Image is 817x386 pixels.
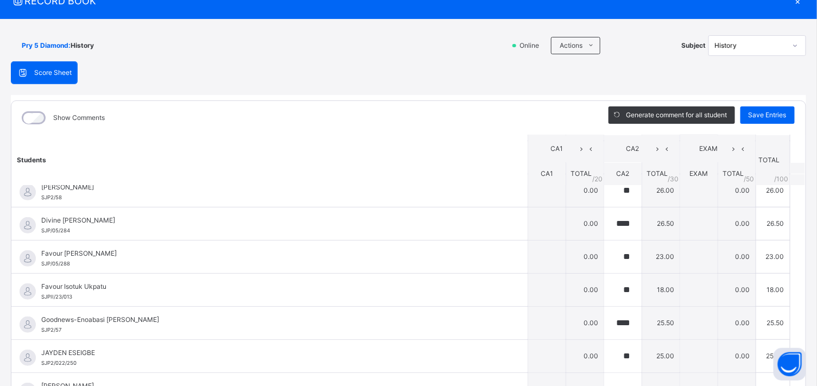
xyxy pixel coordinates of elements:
[756,339,790,372] td: 25.00
[616,169,629,178] span: CA2
[756,135,790,185] th: TOTAL
[718,273,756,306] td: 0.00
[566,339,604,372] td: 0.00
[756,273,790,306] td: 18.00
[689,169,708,178] span: EXAM
[518,41,546,50] span: Online
[723,169,744,178] span: TOTAL
[41,294,72,300] span: SJPII/23/013
[566,273,604,306] td: 0.00
[566,174,604,207] td: 0.00
[41,182,503,192] span: [PERSON_NAME]
[749,110,787,120] span: Save Entries
[20,184,36,200] img: default.svg
[592,174,603,183] span: / 20
[775,174,789,183] span: /100
[41,261,70,267] span: SJP/05/288
[642,306,680,339] td: 25.50
[626,110,727,120] span: Generate comment for all student
[714,41,786,50] div: History
[774,348,806,381] button: Open asap
[41,282,503,292] span: Favour Isotuk Ukpatu
[718,174,756,207] td: 0.00
[571,169,592,178] span: TOTAL
[612,144,653,154] span: CA2
[41,249,503,258] span: Favour [PERSON_NAME]
[536,144,577,154] span: CA1
[718,207,756,240] td: 0.00
[688,144,729,154] span: EXAM
[20,250,36,267] img: default.svg
[566,306,604,339] td: 0.00
[53,113,105,123] label: Show Comments
[642,273,680,306] td: 18.00
[541,169,553,178] span: CA1
[41,348,503,358] span: JAYDEN ESEIGBE
[744,174,755,183] span: / 50
[41,327,61,333] span: SJP2/57
[560,41,582,50] span: Actions
[718,306,756,339] td: 0.00
[20,350,36,366] img: default.svg
[22,41,71,50] span: Pry 5 Diamond :
[17,155,46,163] span: Students
[20,217,36,233] img: default.svg
[718,339,756,372] td: 0.00
[756,207,790,240] td: 26.50
[41,194,62,200] span: SJP2/58
[41,360,77,366] span: SJP2/022/250
[566,207,604,240] td: 0.00
[642,207,680,240] td: 26.50
[20,283,36,300] img: default.svg
[756,174,790,207] td: 26.00
[642,240,680,273] td: 23.00
[20,317,36,333] img: default.svg
[718,240,756,273] td: 0.00
[566,240,604,273] td: 0.00
[71,41,94,50] span: History
[642,339,680,372] td: 25.00
[756,306,790,339] td: 25.50
[41,227,70,233] span: SJP/05/284
[756,240,790,273] td: 23.00
[668,174,679,183] span: / 30
[681,41,706,50] span: Subject
[647,169,668,178] span: TOTAL
[41,216,503,225] span: Divine [PERSON_NAME]
[41,315,503,325] span: Goodnews-Enoabasi [PERSON_NAME]
[34,68,72,78] span: Score Sheet
[642,174,680,207] td: 26.00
